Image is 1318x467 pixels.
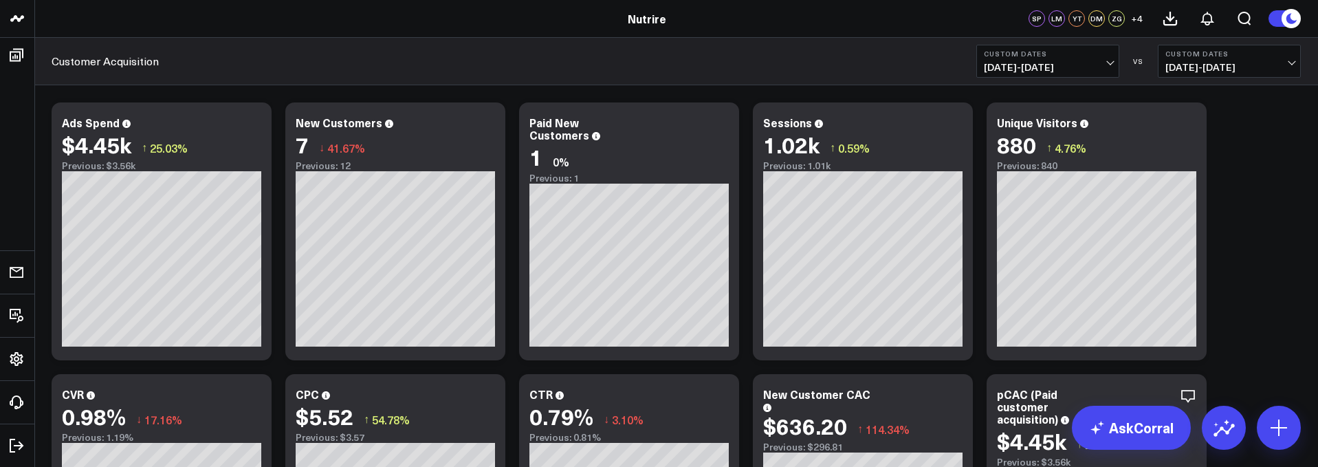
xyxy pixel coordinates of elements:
[1128,10,1145,27] button: +4
[1126,57,1151,65] div: VS
[529,144,542,169] div: 1
[327,140,365,155] span: 41.67%
[866,422,910,437] span: 114.34%
[296,160,495,171] div: Previous: 12
[976,45,1119,78] button: Custom Dates[DATE]-[DATE]
[372,412,410,427] span: 54.78%
[997,160,1196,171] div: Previous: 840
[529,387,553,402] div: CTR
[62,432,261,443] div: Previous: 1.19%
[604,411,609,428] span: ↓
[1068,10,1085,27] div: YT
[62,404,126,428] div: 0.98%
[529,173,729,184] div: Previous: 1
[997,132,1036,157] div: 880
[1158,45,1301,78] button: Custom Dates[DATE]-[DATE]
[1072,406,1191,450] a: AskCorral
[763,442,963,453] div: Previous: $296.81
[838,140,870,155] span: 0.59%
[1165,62,1293,73] span: [DATE] - [DATE]
[763,115,812,130] div: Sessions
[144,412,182,427] span: 17.16%
[364,411,369,428] span: ↑
[62,160,261,171] div: Previous: $3.56k
[529,432,729,443] div: Previous: 0.81%
[62,132,131,157] div: $4.45k
[1165,50,1293,58] b: Custom Dates
[1029,10,1045,27] div: SP
[763,132,820,157] div: 1.02k
[1088,10,1105,27] div: DM
[612,412,644,427] span: 3.10%
[4,433,30,458] a: Log Out
[296,115,382,130] div: New Customers
[296,404,353,428] div: $5.52
[628,11,666,26] a: Nutrire
[296,387,319,402] div: CPC
[136,411,142,428] span: ↓
[296,132,309,157] div: 7
[52,54,159,69] a: Customer Acquisition
[150,140,188,155] span: 25.03%
[857,420,863,438] span: ↑
[997,115,1077,130] div: Unique Visitors
[1048,10,1065,27] div: LM
[142,139,147,157] span: ↑
[296,432,495,443] div: Previous: $3.57
[984,50,1112,58] b: Custom Dates
[763,387,870,402] div: New Customer CAC
[62,115,120,130] div: Ads Spend
[1131,14,1143,23] span: + 4
[1108,10,1125,27] div: ZG
[997,428,1066,453] div: $4.45k
[997,387,1058,426] div: pCAC (Paid customer acquisition)
[984,62,1112,73] span: [DATE] - [DATE]
[529,404,593,428] div: 0.79%
[1046,139,1052,157] span: ↑
[529,115,589,142] div: Paid New Customers
[763,160,963,171] div: Previous: 1.01k
[763,413,847,438] div: $636.20
[1055,140,1086,155] span: 4.76%
[553,154,569,169] div: 0%
[62,387,84,402] div: CVR
[830,139,835,157] span: ↑
[319,139,325,157] span: ↓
